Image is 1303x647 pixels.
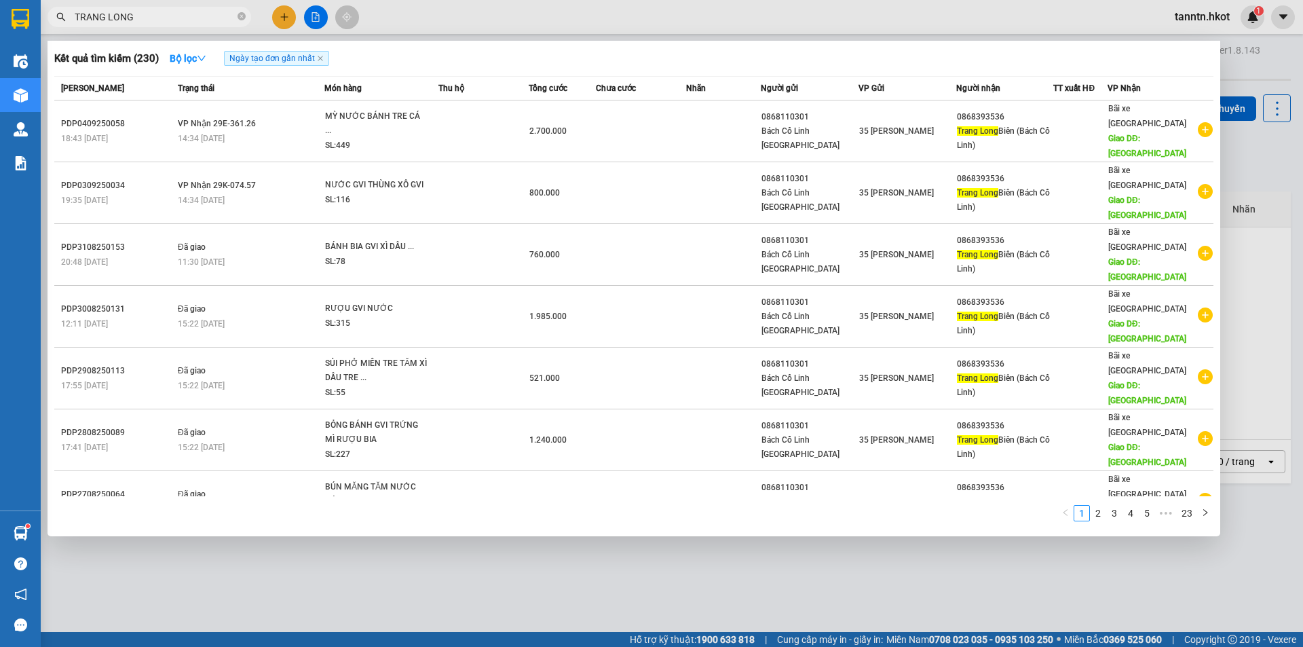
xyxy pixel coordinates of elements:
div: PDP3108250153 [61,240,174,255]
li: 3 [1106,505,1122,521]
span: close-circle [238,12,246,20]
div: PDP2808250089 [61,426,174,440]
span: plus-circle [1198,369,1213,384]
sup: 1 [26,524,30,528]
span: 2.700.000 [529,126,567,136]
span: 12:11 [DATE] [61,319,108,329]
span: Bãi xe [GEOGRAPHIC_DATA] [1108,166,1186,190]
div: MỲ NƯỚC BÁNH TRE CÁ ... [325,109,427,138]
span: VP Nhận 29K-074.57 [178,181,256,190]
span: 19:35 [DATE] [61,196,108,205]
div: BÁNH BIA GVI XÌ DẦU ... [325,240,427,255]
span: Đã giao [178,366,206,375]
span: 35 [PERSON_NAME] [859,188,934,198]
span: 1.985.000 [529,312,567,321]
span: Đã giao [178,428,206,437]
div: Bách Cổ Linh [GEOGRAPHIC_DATA] [761,495,858,523]
button: Bộ lọcdown [159,48,217,69]
span: 17:55 [DATE] [61,381,108,390]
div: 0868393536 [957,110,1053,124]
a: 2 [1091,506,1106,521]
span: 35 [PERSON_NAME] [859,126,934,136]
span: 17:41 [DATE] [61,443,108,452]
span: TT xuất HĐ [1053,84,1095,93]
span: Bãi xe [GEOGRAPHIC_DATA] [1108,413,1186,437]
span: 20:48 [DATE] [61,257,108,267]
h3: Kết quả tìm kiếm ( 230 ) [54,52,159,66]
span: Món hàng [324,84,362,93]
li: 23 [1177,505,1197,521]
div: Bách Cổ Linh [GEOGRAPHIC_DATA] [761,248,858,276]
div: PDP0409250058 [61,117,174,131]
div: PDP2908250113 [61,364,174,378]
button: left [1057,505,1074,521]
span: [PERSON_NAME] [61,84,124,93]
li: Next 5 Pages [1155,505,1177,521]
span: Giao DĐ: [GEOGRAPHIC_DATA] [1108,134,1186,158]
div: 0868393536 [957,234,1053,248]
div: Biên (Bách Cổ Linh) [957,433,1053,462]
div: 0868110301 [761,234,858,248]
span: plus-circle [1198,308,1213,322]
img: warehouse-icon [14,54,28,69]
span: Giao DĐ: [GEOGRAPHIC_DATA] [1108,381,1186,405]
span: Đã giao [178,489,206,499]
span: Chưa cước [596,84,636,93]
div: SỦI PHỞ MIẾN TRE TĂM XÌ DẦU TRE ... [325,356,427,386]
div: BỎNG BÁNH GVI TRỨNG MÌ RƯỢU BIA [325,418,427,447]
span: plus-circle [1198,431,1213,446]
div: 0868110301 [761,110,858,124]
div: 0868110301 [761,481,858,495]
div: 0868110301 [761,357,858,371]
span: left [1061,509,1070,517]
span: Trang Long [957,435,998,445]
span: 35 [PERSON_NAME] [859,312,934,321]
span: Trang Long [957,312,998,321]
span: Tổng cước [529,84,567,93]
img: warehouse-icon [14,122,28,136]
span: VP Gửi [858,84,884,93]
a: 4 [1123,506,1138,521]
a: 3 [1107,506,1122,521]
div: 0868110301 [761,295,858,310]
div: 0868110301 [761,172,858,186]
li: 4 [1122,505,1139,521]
a: 1 [1074,506,1089,521]
span: VP Nhận 29E-361.26 [178,119,256,128]
div: PDP0309250034 [61,179,174,193]
span: 35 [PERSON_NAME] [859,250,934,259]
span: VP Nhận [1108,84,1141,93]
li: 1 [1074,505,1090,521]
a: 23 [1177,506,1196,521]
span: Bãi xe [GEOGRAPHIC_DATA] [1108,104,1186,128]
span: 35 [PERSON_NAME] [859,435,934,445]
img: warehouse-icon [14,526,28,540]
span: 760.000 [529,250,560,259]
div: 0868393536 [957,172,1053,186]
span: Trang Long [957,126,998,136]
span: Đã giao [178,304,206,314]
span: Trang Long [957,250,998,259]
span: Nhãn [686,84,706,93]
span: 18:43 [DATE] [61,134,108,143]
span: question-circle [14,557,27,570]
li: 5 [1139,505,1155,521]
span: plus-circle [1198,184,1213,199]
input: Tìm tên, số ĐT hoặc mã đơn [75,10,235,24]
span: Trạng thái [178,84,214,93]
div: Biên (Bách Cổ Linh) [957,310,1053,338]
span: search [56,12,66,22]
button: right [1197,505,1213,521]
span: right [1201,509,1209,517]
img: solution-icon [14,156,28,170]
div: 0868393536 [957,357,1053,371]
div: Bách Cổ Linh [GEOGRAPHIC_DATA] [761,310,858,338]
div: Biên (Bách Cổ Linh) [957,371,1053,400]
div: 0868110301 [761,419,858,433]
span: Giao DĐ: [GEOGRAPHIC_DATA] [1108,319,1186,344]
span: plus-circle [1198,246,1213,261]
span: 15:22 [DATE] [178,381,225,390]
div: Biên (Bách Cổ Linh) [957,124,1053,153]
span: 14:34 [DATE] [178,196,225,205]
span: Bãi xe [GEOGRAPHIC_DATA] [1108,351,1186,375]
